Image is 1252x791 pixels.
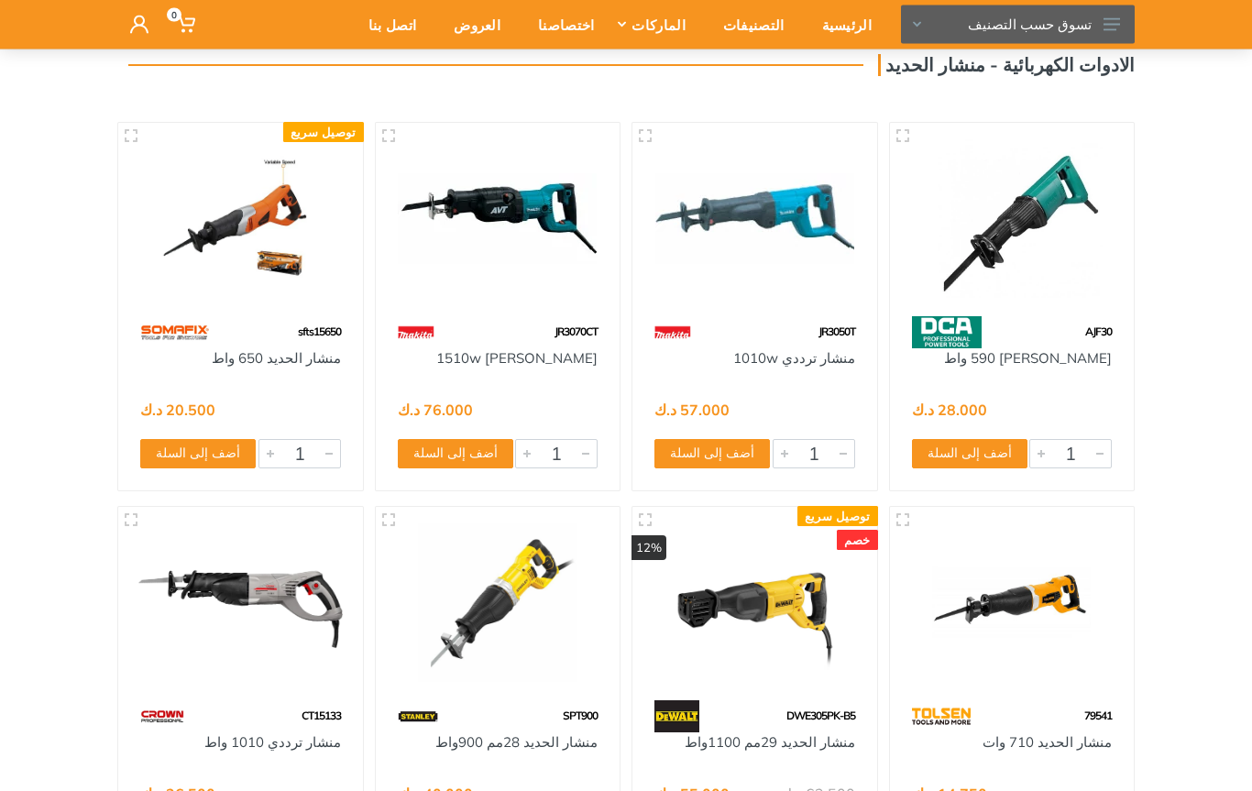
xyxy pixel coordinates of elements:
[912,403,987,418] div: 28.000 د.ك
[212,350,341,368] a: منشار الحديد 650 واط
[140,440,256,469] button: أضف إلى السلة
[649,524,861,683] img: Royal Tools - منشار الحديد 29مم 1100واط
[818,325,855,339] span: JR3050T
[797,5,884,44] div: الرئيسية
[786,709,855,723] span: DWE305PK-B5
[140,317,209,349] img: 60.webp
[654,403,730,418] div: 57.000 د.ك
[398,317,434,349] img: 42.webp
[302,709,341,723] span: CT15133
[135,524,346,683] img: Royal Tools - منشار ترددي 1010 واط
[878,55,1135,77] h3: الادوات الكهربائية - منشار الحديد
[563,709,598,723] span: SPT900
[912,701,972,733] img: 64.webp
[1085,325,1112,339] span: AJF30
[654,701,699,733] img: 45.webp
[1084,709,1112,723] span: 79541
[698,5,797,44] div: التصنيفات
[906,524,1118,683] img: Royal Tools - منشار الحديد 710 وات
[685,734,855,752] a: منشار الحديد 29مم 1100واط
[140,403,215,418] div: 20.500 د.ك
[135,140,346,299] img: Royal Tools - منشار الحديد 650 واط
[204,734,341,752] a: منشار ترددي 1010 واط
[912,440,1027,469] button: أضف إلى السلة
[733,350,855,368] a: منشار ترددي 1010w
[344,5,429,44] div: اتصل بنا
[906,140,1118,299] img: Royal Tools - منشار الحديد 590 واط
[901,5,1135,44] button: تسوق حسب التصنيف
[983,734,1112,752] a: منشار الحديد 710 وات
[555,325,598,339] span: JR3070CT
[912,317,982,349] img: 58.webp
[837,531,878,551] div: خصم
[298,325,341,339] span: sfts15650
[140,701,184,733] img: 75.webp
[398,403,473,418] div: 76.000 د.ك
[654,317,691,349] img: 42.webp
[167,8,181,22] span: 0
[436,350,598,368] a: [PERSON_NAME] 1510w
[392,524,604,683] img: Royal Tools - منشار الحديد 28مم 900واط
[429,5,513,44] div: العروض
[631,536,666,562] div: 12%
[283,123,364,143] div: توصيل سريع
[607,5,697,44] div: الماركات
[392,140,604,299] img: Royal Tools - منشار ترددي دائري 1510w
[513,5,607,44] div: اختصاصنا
[398,440,513,469] button: أضف إلى السلة
[654,440,770,469] button: أضف إلى السلة
[398,701,438,733] img: 15.webp
[797,507,878,527] div: توصيل سريع
[649,140,861,299] img: Royal Tools - منشار ترددي 1010w
[944,350,1112,368] a: [PERSON_NAME] 590 واط
[435,734,598,752] a: منشار الحديد 28مم 900واط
